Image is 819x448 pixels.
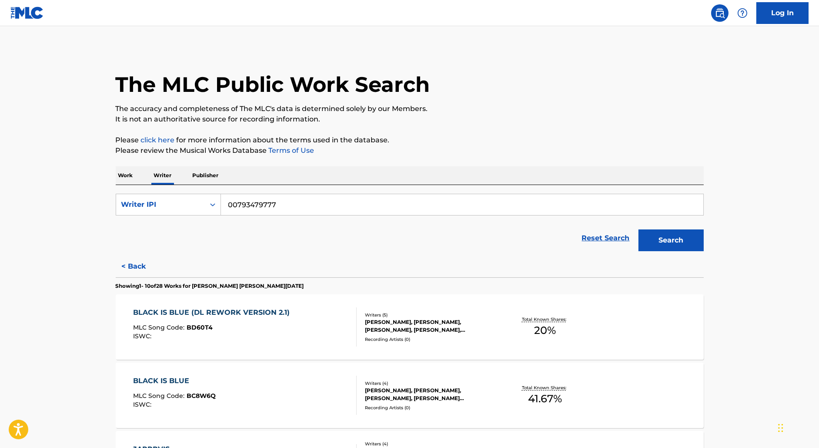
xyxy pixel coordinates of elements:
[133,307,294,318] div: BLACK IS BLUE (DL REWORK VERSION 2.1)
[116,363,704,428] a: BLACK IS BLUEMLC Song Code:BC8W6QISWC:Writers (4)[PERSON_NAME], [PERSON_NAME], [PERSON_NAME], [PE...
[267,146,314,155] a: Terms of Use
[187,323,213,331] span: BD60T4
[187,392,216,400] span: BC8W6Q
[116,194,704,256] form: Search Form
[522,384,568,391] p: Total Known Shares:
[141,136,175,144] a: click here
[638,229,704,251] button: Search
[778,415,783,441] div: Drag
[365,380,496,387] div: Writers ( 4 )
[133,392,187,400] span: MLC Song Code :
[365,336,496,343] div: Recording Artists ( 0 )
[534,323,556,338] span: 20 %
[365,441,496,447] div: Writers ( 4 )
[365,312,496,318] div: Writers ( 5 )
[190,166,221,185] p: Publisher
[365,387,496,402] div: [PERSON_NAME], [PERSON_NAME], [PERSON_NAME], [PERSON_NAME] [PERSON_NAME][DATE]
[365,404,496,411] div: Recording Artists ( 0 )
[776,406,819,448] iframe: Chat Widget
[116,282,304,290] p: Showing 1 - 10 of 28 Works for [PERSON_NAME] [PERSON_NAME][DATE]
[737,8,748,18] img: help
[10,7,44,19] img: MLC Logo
[116,114,704,125] p: It is not an authoritative source for recording information.
[151,166,174,185] p: Writer
[116,256,168,277] button: < Back
[756,2,809,24] a: Log In
[116,71,430,98] h1: The MLC Public Work Search
[116,104,704,114] p: The accuracy and completeness of The MLC's data is determined solely by our Members.
[116,294,704,360] a: BLACK IS BLUE (DL REWORK VERSION 2.1)MLC Song Code:BD60T4ISWC:Writers (5)[PERSON_NAME], [PERSON_N...
[578,229,634,248] a: Reset Search
[734,4,751,22] div: Help
[133,323,187,331] span: MLC Song Code :
[365,318,496,334] div: [PERSON_NAME], [PERSON_NAME], [PERSON_NAME], [PERSON_NAME], [PERSON_NAME] [PERSON_NAME][DATE]
[711,4,729,22] a: Public Search
[133,401,154,408] span: ISWC :
[121,199,200,210] div: Writer IPI
[528,391,562,407] span: 41.67 %
[715,8,725,18] img: search
[133,332,154,340] span: ISWC :
[116,145,704,156] p: Please review the Musical Works Database
[116,166,136,185] p: Work
[133,376,216,386] div: BLACK IS BLUE
[116,135,704,145] p: Please for more information about the terms used in the database.
[522,316,568,323] p: Total Known Shares:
